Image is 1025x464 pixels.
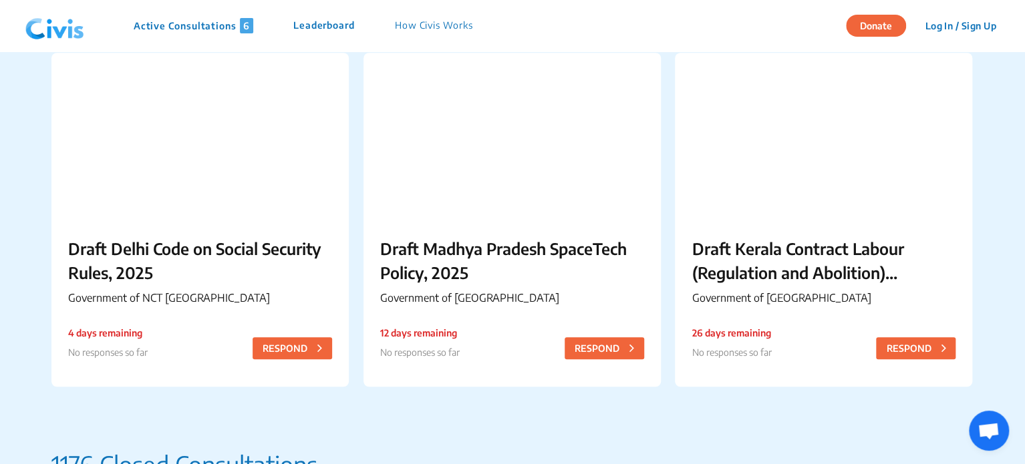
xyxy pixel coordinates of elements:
p: Leaderboard [293,18,355,33]
p: Draft Madhya Pradesh SpaceTech Policy, 2025 [380,236,644,284]
p: Draft Kerala Contract Labour (Regulation and Abolition) (Amendment) Rules, 2025 [692,236,956,284]
button: RESPOND [876,337,956,359]
p: 12 days remaining [380,326,460,340]
button: RESPOND [565,337,644,359]
p: Government of [GEOGRAPHIC_DATA] [692,290,956,306]
button: Donate [846,15,906,37]
a: Draft Delhi Code on Social Security Rules, 2025Government of NCT [GEOGRAPHIC_DATA]4 days remainin... [51,53,349,387]
button: RESPOND [253,337,332,359]
span: 6 [240,18,253,33]
button: Log In / Sign Up [916,15,1005,36]
div: Open chat [969,411,1009,451]
span: No responses so far [380,346,460,358]
a: Draft Madhya Pradesh SpaceTech Policy, 2025Government of [GEOGRAPHIC_DATA]12 days remaining No re... [363,53,661,387]
a: Draft Kerala Contract Labour (Regulation and Abolition) (Amendment) Rules, 2025Government of [GEO... [675,53,972,387]
p: Active Consultations [134,18,253,33]
p: Government of NCT [GEOGRAPHIC_DATA] [68,290,332,306]
a: Donate [846,18,916,31]
p: 4 days remaining [68,326,148,340]
p: Government of [GEOGRAPHIC_DATA] [380,290,644,306]
span: No responses so far [68,346,148,358]
p: Draft Delhi Code on Social Security Rules, 2025 [68,236,332,284]
span: No responses so far [692,346,771,358]
p: How Civis Works [395,18,473,33]
p: 26 days remaining [692,326,771,340]
img: navlogo.png [20,6,90,46]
